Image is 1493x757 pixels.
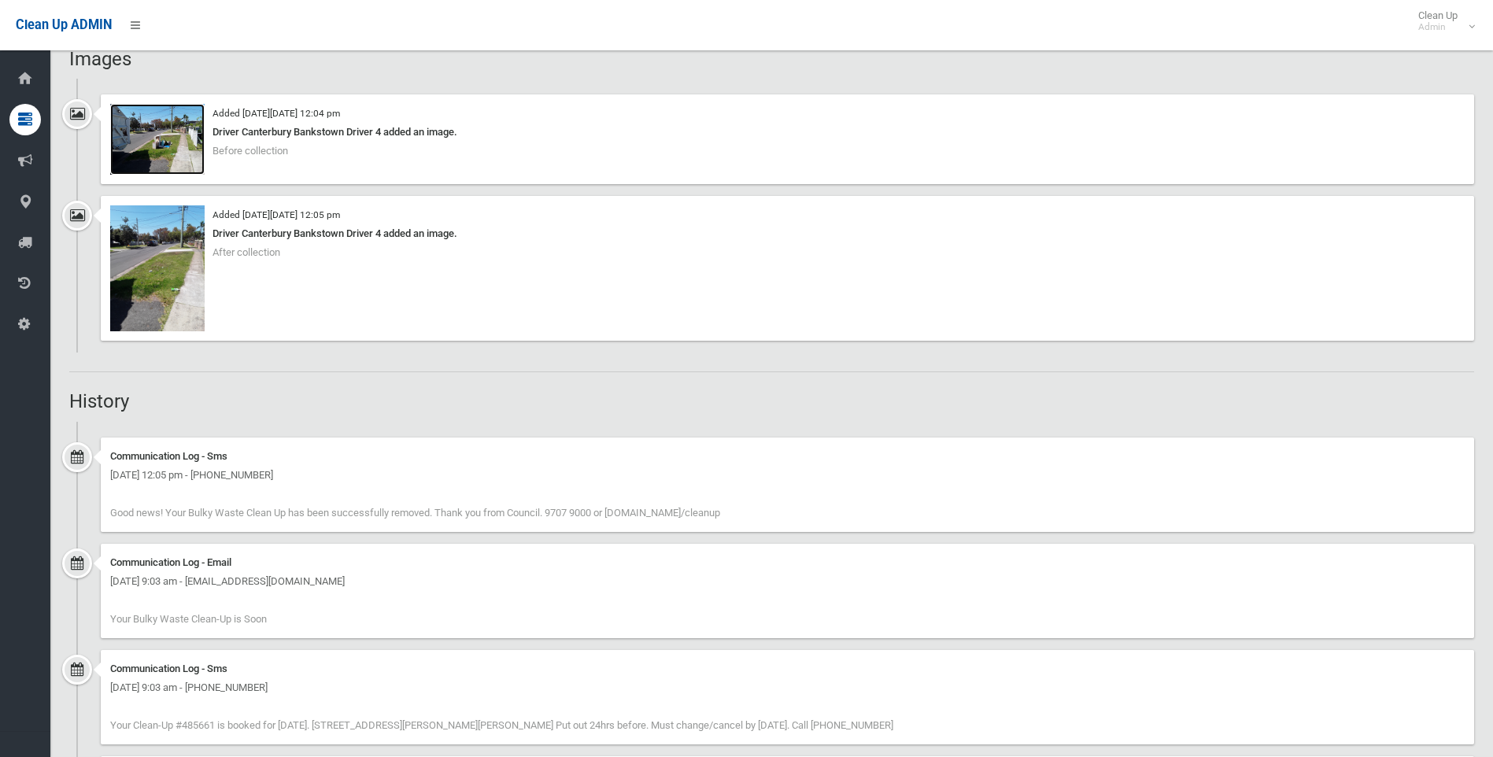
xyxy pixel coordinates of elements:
[110,224,1465,243] div: Driver Canterbury Bankstown Driver 4 added an image.
[16,17,112,32] span: Clean Up ADMIN
[212,145,288,157] span: Before collection
[212,209,340,220] small: Added [DATE][DATE] 12:05 pm
[110,553,1465,572] div: Communication Log - Email
[110,613,267,625] span: Your Bulky Waste Clean-Up is Soon
[1418,21,1458,33] small: Admin
[110,659,1465,678] div: Communication Log - Sms
[110,678,1465,697] div: [DATE] 9:03 am - [PHONE_NUMBER]
[110,572,1465,591] div: [DATE] 9:03 am - [EMAIL_ADDRESS][DOMAIN_NAME]
[1410,9,1473,33] span: Clean Up
[212,108,340,119] small: Added [DATE][DATE] 12:04 pm
[110,719,893,731] span: Your Clean-Up #485661 is booked for [DATE]. [STREET_ADDRESS][PERSON_NAME][PERSON_NAME] Put out 24...
[110,104,205,175] img: 2025-09-3012.04.366960603496823718285.jpg
[69,391,1474,412] h2: History
[110,205,205,331] img: 2025-09-3012.05.235605844657937301331.jpg
[110,123,1465,142] div: Driver Canterbury Bankstown Driver 4 added an image.
[110,466,1465,485] div: [DATE] 12:05 pm - [PHONE_NUMBER]
[69,49,1474,69] h2: Images
[110,507,720,519] span: Good news! Your Bulky Waste Clean Up has been successfully removed. Thank you from Council. 9707 ...
[212,246,280,258] span: After collection
[110,447,1465,466] div: Communication Log - Sms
